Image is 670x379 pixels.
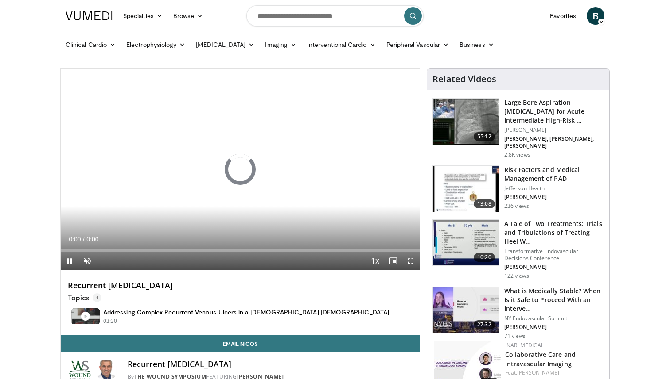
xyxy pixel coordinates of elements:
[432,74,496,84] h4: Related Videos
[504,165,604,183] h3: Risk Factors and Medical Management of PAD
[103,317,117,325] p: 03:30
[505,341,544,349] a: Inari Medical
[61,252,78,270] button: Pause
[504,324,604,331] p: [PERSON_NAME]
[504,194,604,201] p: [PERSON_NAME]
[168,7,209,25] a: Browse
[69,236,81,243] span: 0:00
[504,98,604,125] h3: Large Bore Aspiration [MEDICAL_DATA] for Acute Intermediate High-Risk …
[504,185,604,192] p: Jefferson Health
[505,369,602,377] div: Feat.
[504,315,604,322] p: NY Endovascular Summit
[68,293,101,302] p: Topics
[93,293,101,302] span: 1
[504,333,526,340] p: 71 views
[432,287,604,340] a: 27:32 What is Medically Stable? When Is it Safe to Proceed With an Interve… NY Endovascular Summi...
[381,36,454,54] a: Peripheral Vascular
[505,350,576,368] a: Collaborative Care and Intravascular Imaging
[83,236,85,243] span: /
[587,7,604,25] a: B
[504,126,604,134] p: [PERSON_NAME]
[504,264,604,271] p: [PERSON_NAME]
[433,287,499,333] img: 5851bf8f-d25f-430a-b8db-4c4c75fbcf58.150x105_q85_crop-smart_upscale.jpg
[432,219,604,279] a: 10:20 A Tale of Two Treatments: Trials and Tribulations of Treating Heel W… Transformative Endova...
[504,272,529,279] p: 122 views
[504,151,530,158] p: 2.8K views
[504,203,529,210] p: 236 views
[454,36,499,54] a: Business
[504,219,604,246] h3: A Tale of Two Treatments: Trials and Tribulations of Treating Heel W…
[474,253,495,262] span: 10:20
[474,132,495,141] span: 55:12
[61,249,420,252] div: Progress Bar
[517,369,559,376] a: [PERSON_NAME]
[366,252,384,270] button: Playback Rate
[68,281,413,291] h4: Recurrent [MEDICAL_DATA]
[86,236,98,243] span: 0:00
[432,98,604,158] a: 55:12 Large Bore Aspiration [MEDICAL_DATA] for Acute Intermediate High-Risk … [PERSON_NAME] [PERS...
[61,335,420,352] a: Email Nicos
[78,252,96,270] button: Unmute
[384,252,402,270] button: Enable picture-in-picture mode
[474,199,495,208] span: 13:08
[118,7,168,25] a: Specialties
[433,220,499,266] img: d5303084-9033-4e39-97d0-1e31231253b1.150x105_q85_crop-smart_upscale.jpg
[433,166,499,212] img: 121b4f85-1a03-496b-8f4f-da0fd9441937.150x105_q85_crop-smart_upscale.jpg
[103,308,389,316] h4: Addressing Complex Recurrent Venous Ulcers in a [DEMOGRAPHIC_DATA] [DEMOGRAPHIC_DATA]
[61,69,420,270] video-js: Video Player
[545,7,581,25] a: Favorites
[128,360,413,369] h4: Recurrent [MEDICAL_DATA]
[504,248,604,262] p: Transformative Endovascular Decisions Conference
[246,5,424,27] input: Search topics, interventions
[474,320,495,329] span: 27:32
[504,287,604,313] h3: What is Medically Stable? When Is it Safe to Proceed With an Interve…
[260,36,302,54] a: Imaging
[432,165,604,212] a: 13:08 Risk Factors and Medical Management of PAD Jefferson Health [PERSON_NAME] 236 views
[66,11,113,20] img: VuMedi Logo
[121,36,191,54] a: Electrophysiology
[60,36,121,54] a: Clinical Cardio
[433,99,499,145] img: 801594fd-7a3e-41fd-acab-2f653dd1085d.150x105_q85_crop-smart_upscale.jpg
[504,135,604,149] p: [PERSON_NAME], [PERSON_NAME], [PERSON_NAME]
[191,36,260,54] a: [MEDICAL_DATA]
[302,36,381,54] a: Interventional Cardio
[402,252,420,270] button: Fullscreen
